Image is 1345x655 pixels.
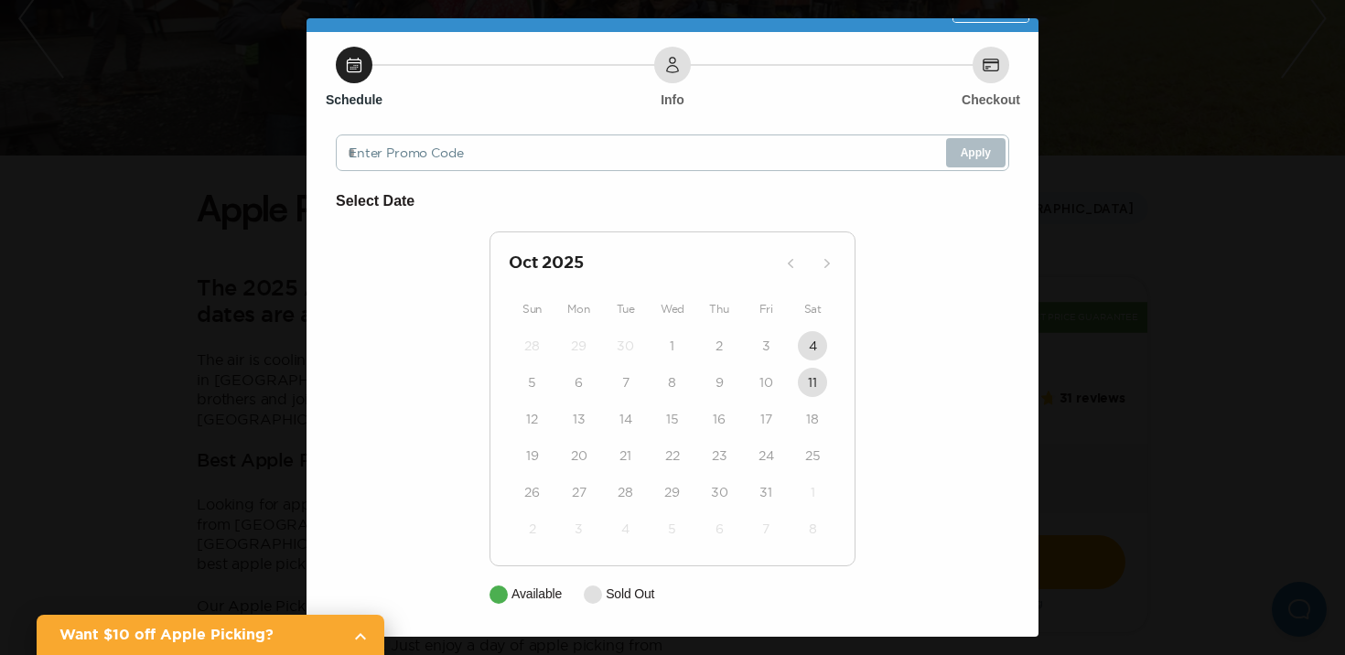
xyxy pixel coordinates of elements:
[336,189,1009,213] h6: Select Date
[618,483,633,501] time: 28
[798,478,827,507] button: 1
[518,514,547,543] button: 2
[665,446,680,465] time: 22
[658,368,687,397] button: 8
[617,337,634,355] time: 30
[611,331,640,360] button: 30
[565,514,594,543] button: 3
[760,410,772,428] time: 17
[790,298,836,320] div: Sat
[798,514,827,543] button: 8
[751,331,780,360] button: 3
[705,368,734,397] button: 9
[762,520,769,538] time: 7
[809,520,817,538] time: 8
[611,404,640,434] button: 14
[668,373,676,392] time: 8
[649,298,695,320] div: Wed
[716,337,723,355] time: 2
[705,514,734,543] button: 6
[751,441,780,470] button: 24
[798,368,827,397] button: 11
[524,483,540,501] time: 26
[565,404,594,434] button: 13
[606,585,654,604] p: Sold Out
[326,91,382,109] h6: Schedule
[572,483,586,501] time: 27
[798,404,827,434] button: 18
[705,404,734,434] button: 16
[619,446,631,465] time: 21
[518,478,547,507] button: 26
[808,373,817,392] time: 11
[664,483,680,501] time: 29
[670,337,674,355] time: 1
[806,410,819,428] time: 18
[658,331,687,360] button: 1
[555,298,602,320] div: Mon
[658,404,687,434] button: 15
[611,368,640,397] button: 7
[526,446,539,465] time: 19
[611,478,640,507] button: 28
[711,483,728,501] time: 30
[622,373,629,392] time: 7
[509,298,555,320] div: Sun
[59,624,339,646] h2: Want $10 off Apple Picking?
[658,441,687,470] button: 22
[602,298,649,320] div: Tue
[805,446,821,465] time: 25
[526,410,538,428] time: 12
[571,446,587,465] time: 20
[962,91,1020,109] h6: Checkout
[658,514,687,543] button: 5
[518,331,547,360] button: 28
[529,520,536,538] time: 2
[573,410,586,428] time: 13
[528,373,536,392] time: 5
[518,404,547,434] button: 12
[565,478,594,507] button: 27
[611,441,640,470] button: 21
[524,337,540,355] time: 28
[518,368,547,397] button: 5
[759,373,773,392] time: 10
[751,368,780,397] button: 10
[809,337,817,355] time: 4
[37,615,384,655] a: Want $10 off Apple Picking?
[611,514,640,543] button: 4
[743,298,790,320] div: Fri
[751,514,780,543] button: 7
[619,410,632,428] time: 14
[661,91,684,109] h6: Info
[575,520,583,538] time: 3
[509,251,776,276] h2: Oct 2025
[575,373,583,392] time: 6
[565,441,594,470] button: 20
[511,585,562,604] p: Available
[518,441,547,470] button: 19
[658,478,687,507] button: 29
[713,410,726,428] time: 16
[621,520,629,538] time: 4
[712,446,727,465] time: 23
[762,337,770,355] time: 3
[666,410,679,428] time: 15
[811,483,815,501] time: 1
[565,368,594,397] button: 6
[759,446,774,465] time: 24
[668,520,676,538] time: 5
[798,441,827,470] button: 25
[705,441,734,470] button: 23
[565,331,594,360] button: 29
[798,331,827,360] button: 4
[705,478,734,507] button: 30
[751,404,780,434] button: 17
[716,520,724,538] time: 6
[759,483,772,501] time: 31
[751,478,780,507] button: 31
[571,337,586,355] time: 29
[705,331,734,360] button: 2
[716,373,724,392] time: 9
[696,298,743,320] div: Thu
